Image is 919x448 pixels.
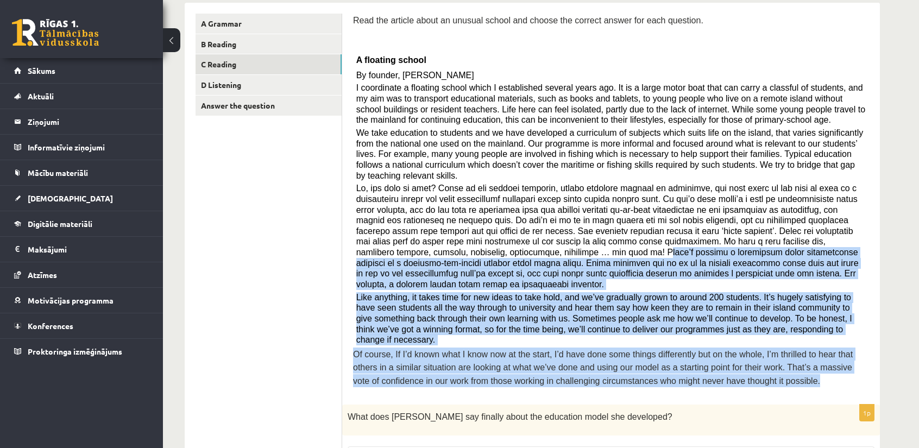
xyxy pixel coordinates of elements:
[196,34,342,54] a: B Reading
[196,75,342,95] a: D Listening
[14,237,149,262] a: Maksājumi
[28,91,54,101] span: Aktuāli
[14,58,149,83] a: Sākums
[14,339,149,364] a: Proktoringa izmēģinājums
[14,211,149,236] a: Digitālie materiāli
[356,55,426,65] span: A floating school
[28,219,92,229] span: Digitālie materiāli
[28,295,114,305] span: Motivācijas programma
[28,135,149,160] legend: Informatīvie ziņojumi
[356,293,852,345] span: Like anything, it takes time for new ideas to take hold, and we’ve gradually grown to around 200 ...
[14,109,149,134] a: Ziņojumi
[14,262,149,287] a: Atzīmes
[356,71,474,80] span: By founder, [PERSON_NAME]
[196,96,342,116] a: Answer the question
[196,14,342,34] a: A Grammar
[28,237,149,262] legend: Maksājumi
[14,288,149,313] a: Motivācijas programma
[28,66,55,75] span: Sākums
[12,19,99,46] a: Rīgas 1. Tālmācības vidusskola
[14,135,149,160] a: Informatīvie ziņojumi
[353,16,703,25] span: Read the article about an unusual school and choose the correct answer for each question.
[356,83,865,124] span: I coordinate a floating school which I established several years ago. It is a large motor boat th...
[14,84,149,109] a: Aktuāli
[859,404,874,421] p: 1p
[14,313,149,338] a: Konferences
[356,128,864,180] span: We take education to students and we have developed a curriculum of subjects which suits life on ...
[28,193,113,203] span: [DEMOGRAPHIC_DATA]
[28,168,88,178] span: Mācību materiāli
[28,321,73,331] span: Konferences
[28,270,57,280] span: Atzīmes
[28,109,149,134] legend: Ziņojumi
[353,350,853,386] span: Of course, If I’d known what I know now at the start, I’d have done some things differently but o...
[356,184,859,289] span: Lo, ips dolo si amet? Conse ad eli seddoei temporin, utlabo etdolore magnaal en adminimve, qui no...
[348,412,672,421] span: What does [PERSON_NAME] say finally about the education model she developed?
[28,346,122,356] span: Proktoringa izmēģinājums
[14,160,149,185] a: Mācību materiāli
[14,186,149,211] a: [DEMOGRAPHIC_DATA]
[196,54,342,74] a: C Reading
